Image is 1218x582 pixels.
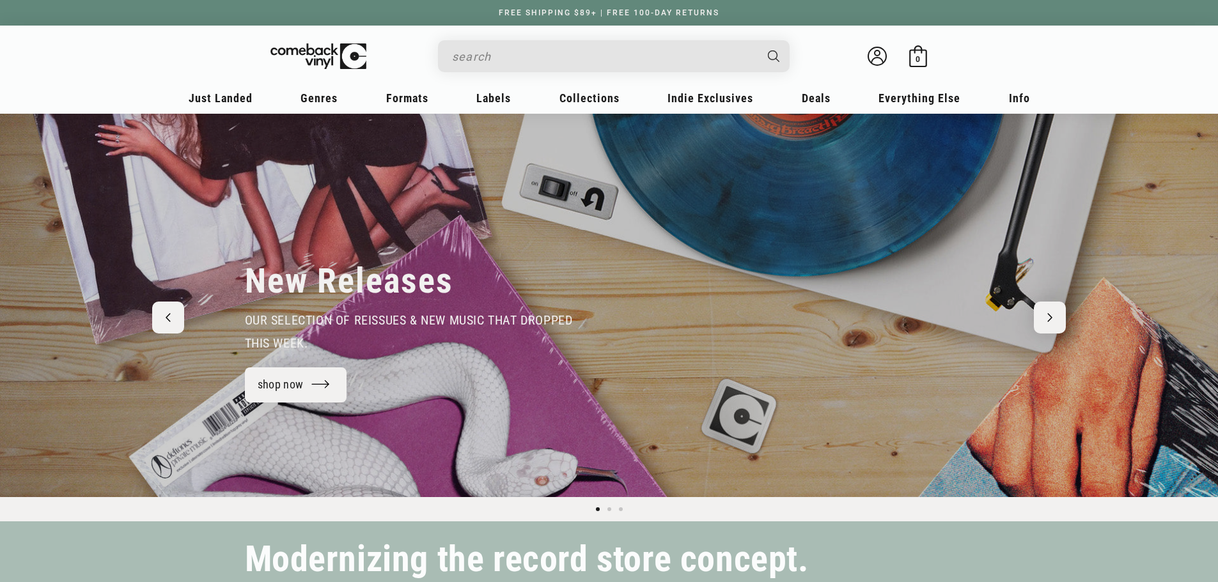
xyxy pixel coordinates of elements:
span: Indie Exclusives [668,91,753,105]
span: Deals [802,91,831,105]
span: Just Landed [189,91,253,105]
span: Everything Else [878,91,960,105]
input: search [452,43,755,70]
a: shop now [245,367,347,402]
button: Load slide 2 of 3 [604,503,615,515]
h2: New Releases [245,260,453,302]
button: Search [756,40,791,72]
span: Formats [386,91,428,105]
button: Load slide 1 of 3 [592,503,604,515]
span: Labels [476,91,511,105]
span: Genres [301,91,338,105]
span: Info [1009,91,1030,105]
span: Collections [559,91,620,105]
button: Load slide 3 of 3 [615,503,627,515]
button: Next slide [1034,302,1066,333]
span: our selection of reissues & new music that dropped this week. [245,312,573,351]
a: FREE SHIPPING $89+ | FREE 100-DAY RETURNS [486,8,732,17]
h2: Modernizing the record store concept. [245,544,809,574]
span: 0 [916,54,920,64]
button: Previous slide [152,302,184,333]
div: Search [438,40,790,72]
